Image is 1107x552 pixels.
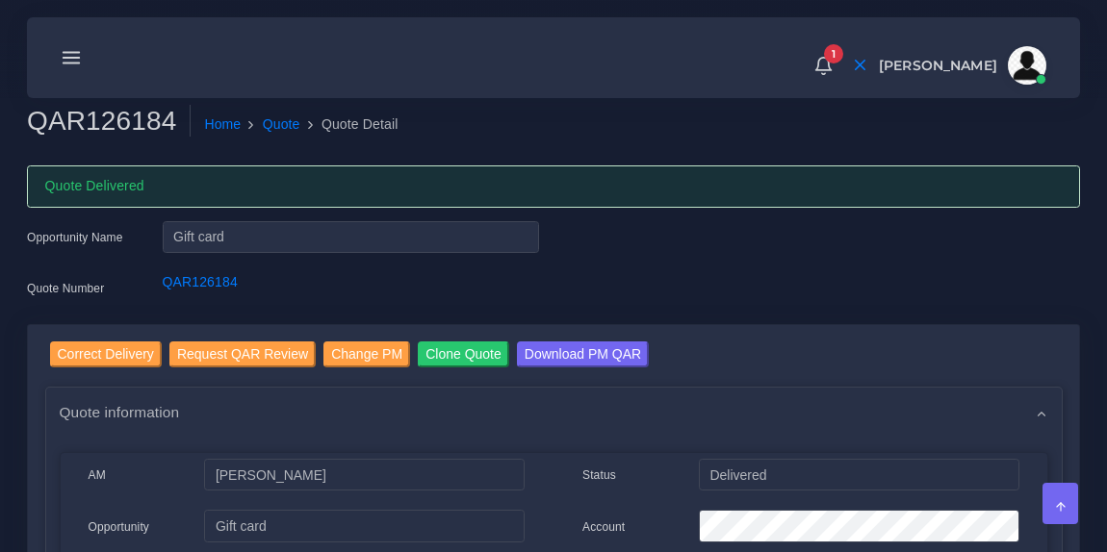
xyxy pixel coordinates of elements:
span: [PERSON_NAME] [879,59,997,72]
label: Account [582,518,625,536]
input: Download PM QAR [517,341,649,367]
label: Opportunity Name [27,229,123,246]
div: Quote Delivered [27,165,1080,208]
label: Opportunity [89,518,150,536]
h2: QAR126184 [27,105,191,138]
a: Home [204,114,241,135]
li: Quote Detail [300,114,399,135]
input: Correct Delivery [50,341,162,367]
span: Quote information [60,401,180,423]
input: Change PM [323,341,410,367]
div: Quote information [46,388,1062,437]
a: QAR126184 [163,274,238,289]
a: Quote [263,114,300,135]
label: Status [582,466,616,484]
label: Quote Number [27,280,104,297]
input: Clone Quote [418,341,509,367]
a: 1 [807,55,840,76]
a: [PERSON_NAME]avatar [869,46,1053,85]
label: AM [89,466,106,484]
span: 1 [824,44,843,63]
input: Request QAR Review [169,341,316,367]
img: avatar [1008,46,1046,85]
